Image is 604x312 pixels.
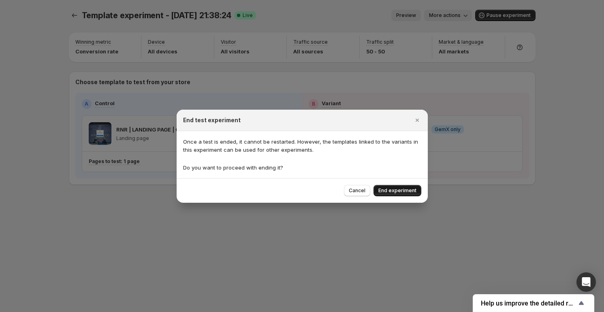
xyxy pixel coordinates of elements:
button: Show survey - Help us improve the detailed report for A/B campaigns [481,298,586,308]
button: End experiment [373,185,421,196]
span: Help us improve the detailed report for A/B campaigns [481,299,576,307]
button: Cancel [344,185,370,196]
p: Do you want to proceed with ending it? [183,163,421,172]
button: Close [412,115,423,126]
h2: End test experiment [183,116,241,124]
div: Open Intercom Messenger [576,272,596,292]
p: Once a test is ended, it cannot be restarted. However, the templates linked to the variants in th... [183,138,421,154]
span: Cancel [349,187,365,194]
span: End experiment [378,187,416,194]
